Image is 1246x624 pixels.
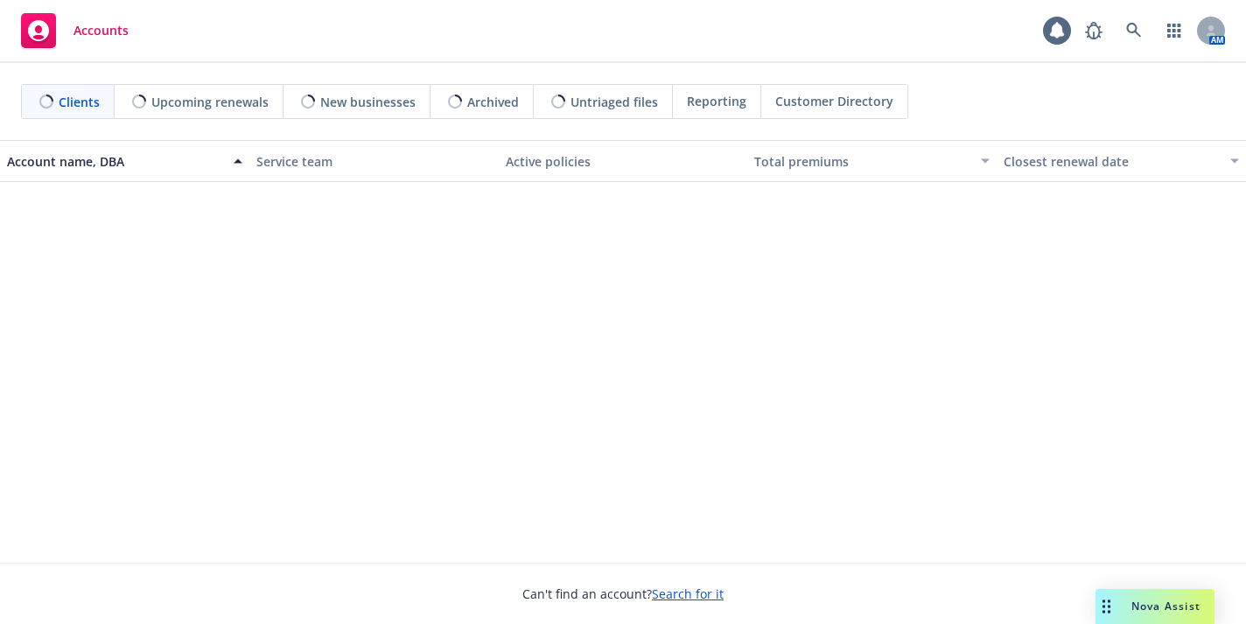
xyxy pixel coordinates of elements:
[1095,589,1117,624] div: Drag to move
[570,93,658,111] span: Untriaged files
[1157,13,1192,48] a: Switch app
[754,152,970,171] div: Total premiums
[997,140,1246,182] button: Closest renewal date
[73,24,129,38] span: Accounts
[59,93,100,111] span: Clients
[151,93,269,111] span: Upcoming renewals
[249,140,499,182] button: Service team
[747,140,997,182] button: Total premiums
[7,152,223,171] div: Account name, DBA
[1131,599,1200,613] span: Nova Assist
[506,152,741,171] div: Active policies
[256,152,492,171] div: Service team
[320,93,416,111] span: New businesses
[14,6,136,55] a: Accounts
[775,92,893,110] span: Customer Directory
[1116,13,1151,48] a: Search
[499,140,748,182] button: Active policies
[1076,13,1111,48] a: Report a Bug
[522,585,724,603] span: Can't find an account?
[687,92,746,110] span: Reporting
[1004,152,1220,171] div: Closest renewal date
[1095,589,1214,624] button: Nova Assist
[652,585,724,602] a: Search for it
[467,93,519,111] span: Archived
